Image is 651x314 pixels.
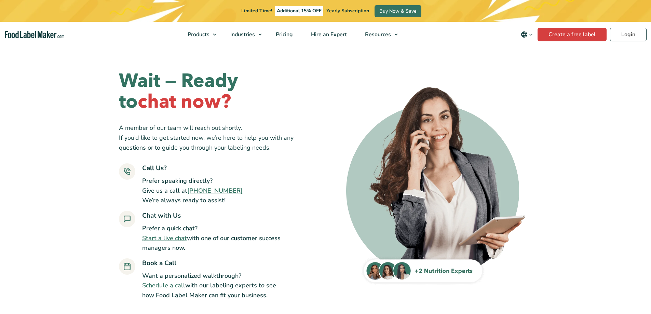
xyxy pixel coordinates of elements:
[186,31,210,38] span: Products
[142,259,176,268] strong: Book a Call
[142,176,243,205] p: Prefer speaking directly? Give us a call at We’re always ready to assist!
[309,31,348,38] span: Hire an Expert
[274,31,294,38] span: Pricing
[610,28,647,41] a: Login
[241,8,272,14] span: Limited Time!
[187,187,243,195] a: [PHONE_NUMBER]
[221,22,265,47] a: Industries
[538,28,607,41] a: Create a free label
[138,89,231,114] em: chat now?
[267,22,300,47] a: Pricing
[356,22,401,47] a: Resources
[142,164,167,173] strong: Call Us?
[275,6,323,16] span: Additional 15% OFF
[326,8,369,14] span: Yearly Subscription
[363,31,392,38] span: Resources
[142,211,181,220] strong: Chat with Us
[119,71,305,112] h1: Wait — Ready to
[119,123,305,152] p: A member of our team will reach out shortly. If you’d like to get started now, we’re here to help...
[142,234,187,242] a: Start a live chat
[179,22,220,47] a: Products
[516,28,538,41] button: Change language
[302,22,354,47] a: Hire an Expert
[142,281,185,289] a: Schedule a call
[142,271,281,300] p: Want a personalized walkthrough? with our labeling experts to see how Food Label Maker can fit yo...
[142,223,281,253] p: Prefer a quick chat? with one of our customer success managers now.
[5,31,64,39] a: Food Label Maker homepage
[375,5,421,17] a: Buy Now & Save
[228,31,256,38] span: Industries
